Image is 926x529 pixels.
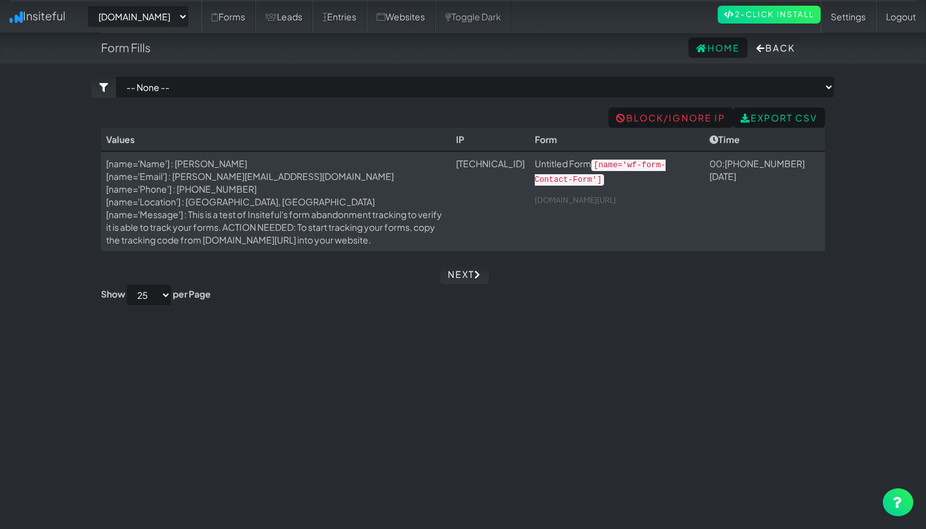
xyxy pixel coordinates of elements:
a: Export CSV [733,107,825,128]
a: Settings [821,1,876,32]
th: Form [530,128,705,151]
td: [name='Name'] : [PERSON_NAME] [name='Email'] : [PERSON_NAME][EMAIL_ADDRESS][DOMAIN_NAME] [name='P... [101,151,451,251]
a: Websites [366,1,435,32]
code: [name='wf-form-Contact-Form'] [535,160,666,186]
label: Show [101,287,125,300]
a: Entries [312,1,366,32]
a: [TECHNICAL_ID] [456,158,525,169]
a: Next [440,264,489,284]
th: Values [101,128,451,151]
a: Logout [876,1,926,32]
img: icon.png [10,11,23,23]
a: 2-Click Install [718,6,821,24]
a: [DOMAIN_NAME][URL] [535,195,616,205]
a: Home [688,38,748,58]
th: Time [704,128,825,151]
p: Untitled Form [535,157,700,186]
a: Forms [201,1,255,32]
button: Back [749,38,803,58]
th: IP [451,128,530,151]
td: 00:[PHONE_NUMBER][DATE] [704,151,825,251]
h4: Form Fills [101,41,151,54]
a: Block/Ignore IP [608,107,733,128]
label: per Page [173,287,211,300]
a: Leads [255,1,312,32]
a: Toggle Dark [435,1,511,32]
